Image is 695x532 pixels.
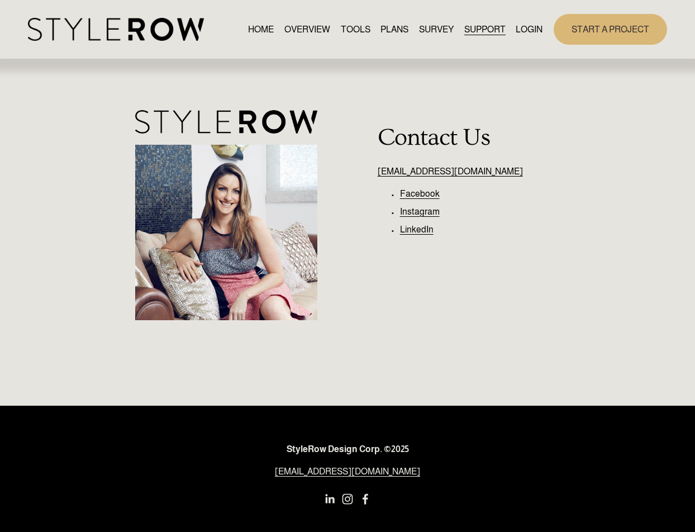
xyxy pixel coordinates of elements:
a: Facebook [360,493,371,505]
a: SURVEY [419,22,454,37]
a: folder dropdown [464,22,506,37]
a: [EMAIL_ADDRESS][DOMAIN_NAME] [275,465,420,478]
a: Instagram [342,493,353,505]
a: Instagram [400,207,440,216]
a: PLANS [380,22,408,37]
img: StyleRow [28,18,204,41]
a: LinkedIn [400,225,434,234]
a: LinkedIn [324,493,335,505]
a: [EMAIL_ADDRESS][DOMAIN_NAME] [378,167,523,176]
a: HOME [248,22,274,37]
a: TOOLS [341,22,370,37]
strong: StyleRow Design Corp. ©2025 [287,444,409,454]
h2: Contact Us [378,125,668,151]
a: OVERVIEW [284,22,330,37]
a: Facebook [400,189,440,198]
a: START A PROJECT [554,14,667,45]
span: SUPPORT [464,23,506,36]
a: LOGIN [516,22,542,37]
